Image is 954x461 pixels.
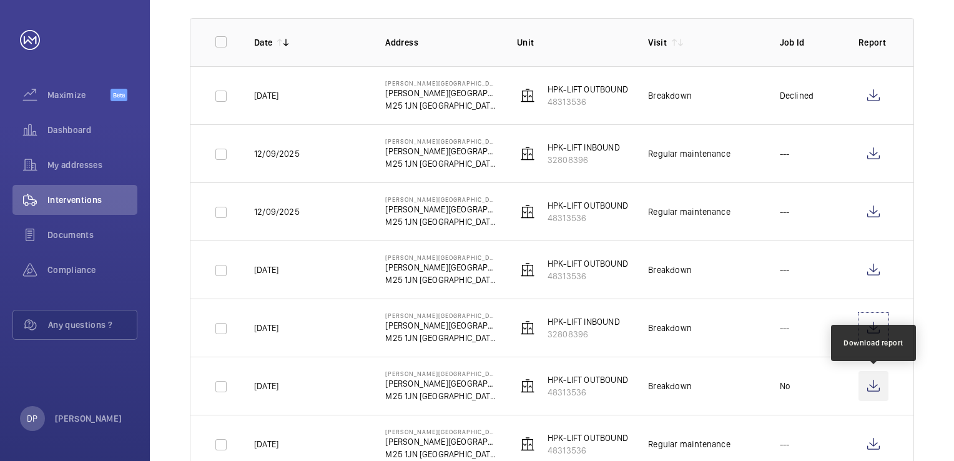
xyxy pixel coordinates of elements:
[254,264,278,276] p: [DATE]
[520,204,535,219] img: elevator.svg
[648,36,667,49] p: Visit
[843,337,903,349] div: Download report
[385,319,496,332] p: [PERSON_NAME][GEOGRAPHIC_DATA]
[385,87,496,99] p: [PERSON_NAME][GEOGRAPHIC_DATA]
[780,264,790,276] p: ---
[648,206,730,218] div: Regular maintenance
[780,438,790,450] p: ---
[858,36,888,49] p: Report
[385,196,496,203] p: [PERSON_NAME][GEOGRAPHIC_DATA]
[48,319,137,331] span: Any questions ?
[780,36,838,49] p: Job Id
[111,89,127,101] span: Beta
[385,36,496,49] p: Address
[47,89,111,101] span: Maximize
[548,199,628,212] p: HPK-LIFT OUTBOUND
[780,380,790,392] p: No
[254,438,278,450] p: [DATE]
[520,88,535,103] img: elevator.svg
[47,124,137,136] span: Dashboard
[385,312,496,319] p: [PERSON_NAME][GEOGRAPHIC_DATA]
[254,206,300,218] p: 12/09/2025
[55,412,122,425] p: [PERSON_NAME]
[385,448,496,460] p: M25 1JN [GEOGRAPHIC_DATA]
[520,437,535,452] img: elevator.svg
[520,320,535,335] img: elevator.svg
[254,322,278,334] p: [DATE]
[517,36,628,49] p: Unit
[780,206,790,218] p: ---
[548,270,628,282] p: 48313536
[548,315,620,328] p: HPK-LIFT INBOUND
[254,89,278,102] p: [DATE]
[47,194,137,206] span: Interventions
[385,157,496,170] p: M25 1JN [GEOGRAPHIC_DATA]
[385,137,496,145] p: [PERSON_NAME][GEOGRAPHIC_DATA]
[548,444,628,457] p: 48313536
[385,377,496,390] p: [PERSON_NAME][GEOGRAPHIC_DATA]
[548,212,628,224] p: 48313536
[548,141,620,154] p: HPK-LIFT INBOUND
[385,332,496,344] p: M25 1JN [GEOGRAPHIC_DATA]
[780,322,790,334] p: ---
[648,322,692,334] div: Breakdown
[385,203,496,216] p: [PERSON_NAME][GEOGRAPHIC_DATA]
[648,438,730,450] div: Regular maintenance
[385,428,496,435] p: [PERSON_NAME][GEOGRAPHIC_DATA]
[548,83,628,96] p: HPK-LIFT OUTBOUND
[385,216,496,228] p: M25 1JN [GEOGRAPHIC_DATA]
[520,262,535,277] img: elevator.svg
[385,261,496,274] p: [PERSON_NAME][GEOGRAPHIC_DATA]
[548,257,628,270] p: HPK-LIFT OUTBOUND
[47,159,137,171] span: My addresses
[520,146,535,161] img: elevator.svg
[548,432,628,444] p: HPK-LIFT OUTBOUND
[47,229,137,241] span: Documents
[385,370,496,377] p: [PERSON_NAME][GEOGRAPHIC_DATA]
[648,147,730,160] div: Regular maintenance
[548,328,620,340] p: 32808396
[254,380,278,392] p: [DATE]
[385,99,496,112] p: M25 1JN [GEOGRAPHIC_DATA]
[780,89,814,102] p: Declined
[385,79,496,87] p: [PERSON_NAME][GEOGRAPHIC_DATA]
[548,154,620,166] p: 32808396
[385,435,496,448] p: [PERSON_NAME][GEOGRAPHIC_DATA]
[548,96,628,108] p: 48313536
[254,36,272,49] p: Date
[548,374,628,386] p: HPK-LIFT OUTBOUND
[648,264,692,276] div: Breakdown
[648,380,692,392] div: Breakdown
[385,390,496,402] p: M25 1JN [GEOGRAPHIC_DATA]
[648,89,692,102] div: Breakdown
[385,254,496,261] p: [PERSON_NAME][GEOGRAPHIC_DATA]
[254,147,300,160] p: 12/09/2025
[548,386,628,399] p: 48313536
[27,412,37,425] p: DP
[780,147,790,160] p: ---
[47,264,137,276] span: Compliance
[385,274,496,286] p: M25 1JN [GEOGRAPHIC_DATA]
[520,379,535,394] img: elevator.svg
[385,145,496,157] p: [PERSON_NAME][GEOGRAPHIC_DATA]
